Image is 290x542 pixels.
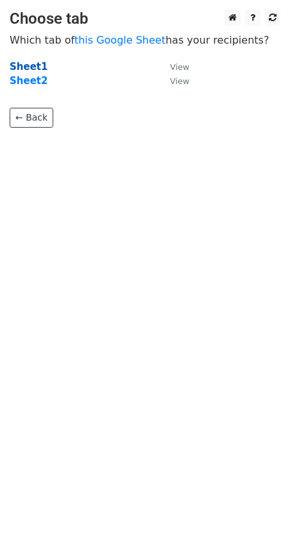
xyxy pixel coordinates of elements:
[157,61,189,72] a: View
[170,76,189,86] small: View
[10,10,280,28] h3: Choose tab
[74,34,166,46] a: this Google Sheet
[157,75,189,87] a: View
[10,61,47,72] a: Sheet1
[10,33,280,47] p: Which tab of has your recipients?
[170,62,189,72] small: View
[10,75,47,87] a: Sheet2
[10,108,53,128] a: ← Back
